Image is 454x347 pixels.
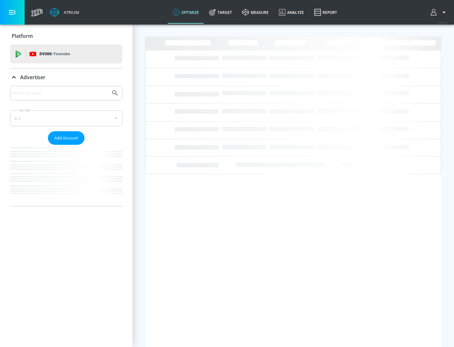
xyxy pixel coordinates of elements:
p: Youtube [53,50,70,57]
p: DV360: [39,50,70,57]
a: measure [237,1,274,24]
span: Add Account [54,134,78,142]
a: Report [309,1,342,24]
div: Atrium [61,9,79,15]
a: optimize [168,1,204,24]
a: Atrium [50,8,79,17]
a: Target [204,1,237,24]
a: Analyze [274,1,309,24]
p: Platform [12,32,33,39]
button: Add Account [48,131,84,145]
div: DV360: Youtube [10,44,122,63]
input: Search by name [13,89,108,97]
div: Advertiser [10,86,122,206]
p: Advertiser [20,74,45,81]
div: Platform [10,27,122,45]
div: Advertiser [10,68,122,86]
span: v 4.25.2 [439,21,448,24]
nav: list of Advertiser [10,145,122,206]
label: Sort By [18,108,32,112]
div: A-Z [10,110,122,126]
